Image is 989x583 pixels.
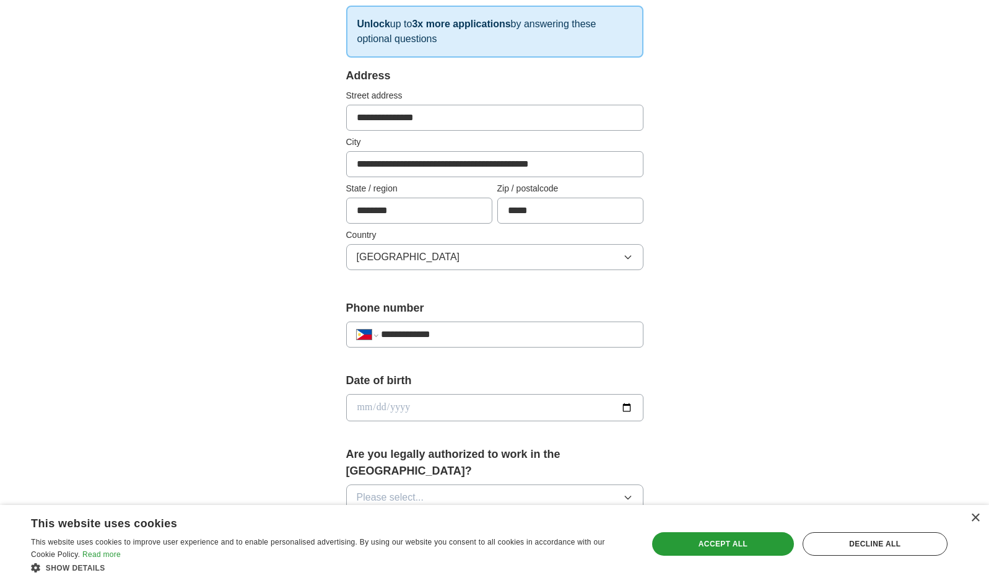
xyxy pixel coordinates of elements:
div: Decline all [803,532,948,556]
strong: 3x more applications [412,19,510,29]
label: Zip / postalcode [497,182,643,195]
label: Date of birth [346,372,643,389]
div: Address [346,68,643,84]
label: City [346,136,643,149]
button: [GEOGRAPHIC_DATA] [346,244,643,270]
span: [GEOGRAPHIC_DATA] [357,250,460,265]
label: Phone number [346,300,643,317]
span: This website uses cookies to improve user experience and to enable personalised advertising. By u... [31,538,605,559]
div: This website uses cookies [31,512,599,531]
label: Street address [346,89,643,102]
div: Close [970,514,980,523]
div: Show details [31,561,630,574]
div: Accept all [652,532,793,556]
label: Are you legally authorized to work in the [GEOGRAPHIC_DATA]? [346,446,643,480]
strong: Unlock [357,19,390,29]
p: up to by answering these optional questions [346,6,643,58]
span: Please select... [357,490,424,505]
label: Country [346,229,643,242]
a: Read more, opens a new window [82,550,121,559]
span: Show details [46,564,105,572]
button: Please select... [346,484,643,511]
label: State / region [346,182,492,195]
